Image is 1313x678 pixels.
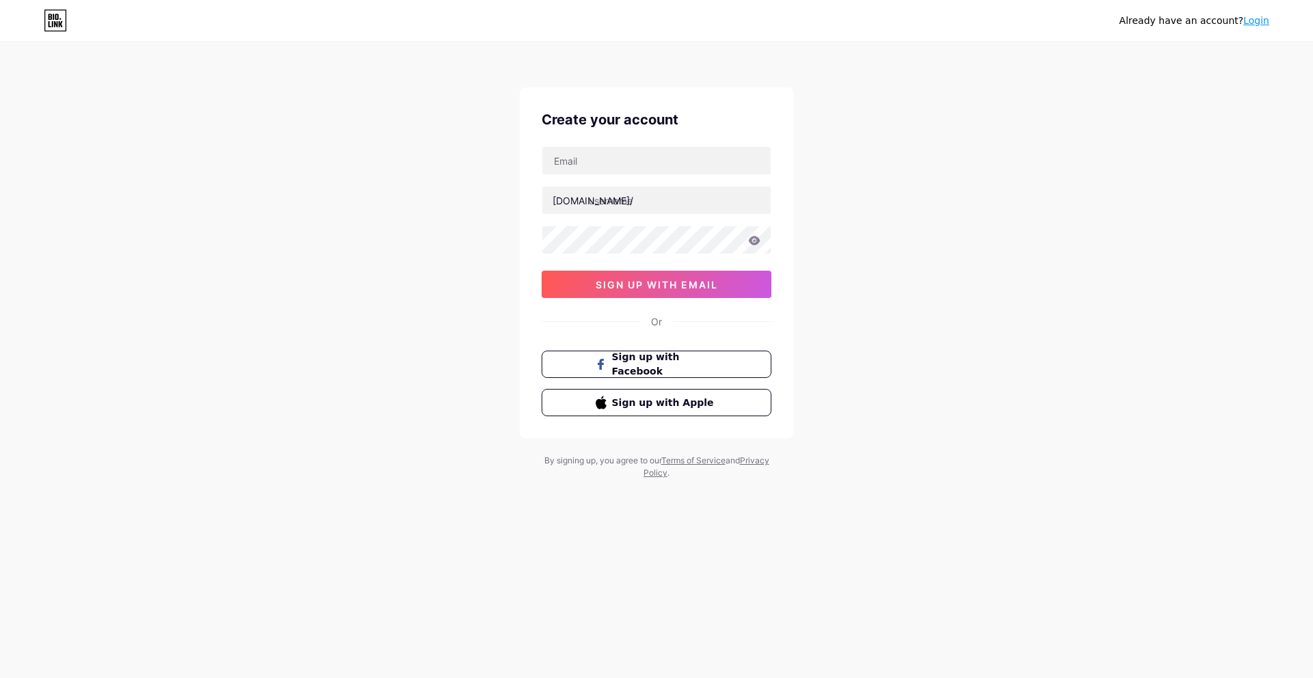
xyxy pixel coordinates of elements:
input: Email [542,147,771,174]
a: Terms of Service [661,455,726,465]
span: sign up with email [596,279,718,290]
div: Already have an account? [1119,14,1269,28]
input: username [542,187,771,214]
div: By signing up, you agree to our and . [540,455,773,479]
span: Sign up with Facebook [612,350,718,379]
div: [DOMAIN_NAME]/ [553,193,633,208]
button: Sign up with Apple [542,389,771,416]
button: Sign up with Facebook [542,351,771,378]
div: Or [651,314,662,329]
button: sign up with email [542,271,771,298]
div: Create your account [542,109,771,130]
span: Sign up with Apple [612,396,718,410]
a: Login [1243,15,1269,26]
